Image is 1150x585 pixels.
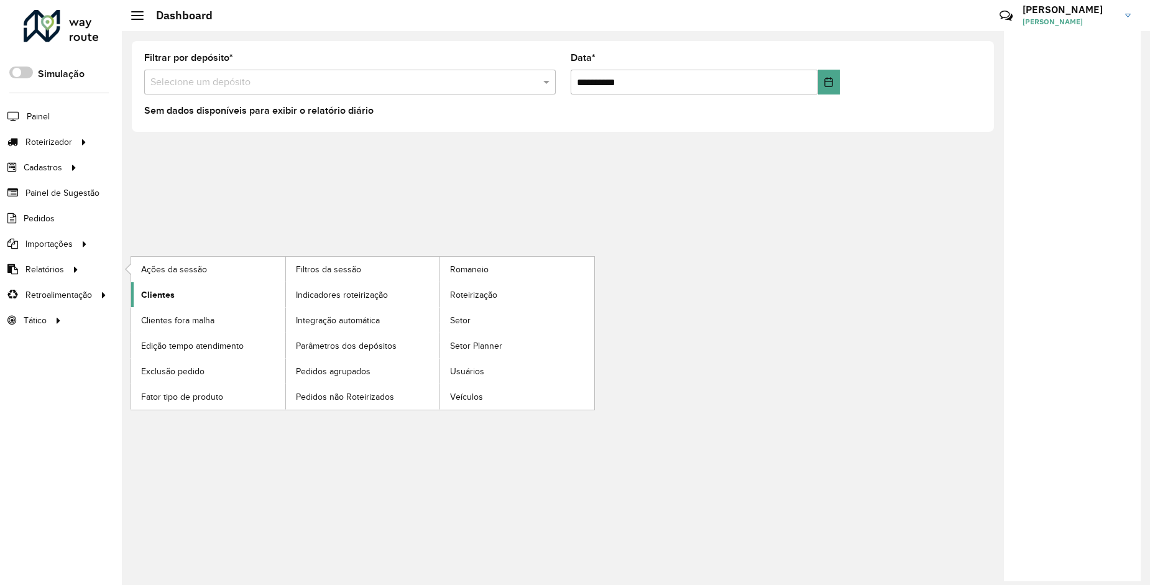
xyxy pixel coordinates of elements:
[131,257,285,282] a: Ações da sessão
[440,333,594,358] a: Setor Planner
[440,384,594,409] a: Veículos
[141,288,175,302] span: Clientes
[24,212,55,225] span: Pedidos
[141,263,207,276] span: Ações da sessão
[440,282,594,307] a: Roteirização
[25,237,73,251] span: Importações
[144,9,213,22] h2: Dashboard
[450,288,497,302] span: Roteirização
[818,70,840,94] button: Choose Date
[450,314,471,327] span: Setor
[440,308,594,333] a: Setor
[141,390,223,403] span: Fator tipo de produto
[296,390,394,403] span: Pedidos não Roteirizados
[144,103,374,118] label: Sem dados disponíveis para exibir o relatório diário
[131,384,285,409] a: Fator tipo de produto
[296,288,388,302] span: Indicadores roteirização
[1023,16,1116,27] span: [PERSON_NAME]
[450,390,483,403] span: Veículos
[25,187,99,200] span: Painel de Sugestão
[286,333,440,358] a: Parâmetros dos depósitos
[141,365,205,378] span: Exclusão pedido
[131,282,285,307] a: Clientes
[296,263,361,276] span: Filtros da sessão
[38,67,85,81] label: Simulação
[571,50,596,65] label: Data
[296,314,380,327] span: Integração automática
[286,308,440,333] a: Integração automática
[993,2,1019,29] a: Contato Rápido
[440,359,594,384] a: Usuários
[450,263,489,276] span: Romaneio
[286,384,440,409] a: Pedidos não Roteirizados
[25,263,64,276] span: Relatórios
[286,257,440,282] a: Filtros da sessão
[24,314,47,327] span: Tático
[141,339,244,352] span: Edição tempo atendimento
[286,282,440,307] a: Indicadores roteirização
[296,339,397,352] span: Parâmetros dos depósitos
[286,359,440,384] a: Pedidos agrupados
[1023,4,1116,16] h3: [PERSON_NAME]
[27,110,50,123] span: Painel
[131,359,285,384] a: Exclusão pedido
[141,314,214,327] span: Clientes fora malha
[450,339,502,352] span: Setor Planner
[144,50,233,65] label: Filtrar por depósito
[450,365,484,378] span: Usuários
[131,308,285,333] a: Clientes fora malha
[296,365,370,378] span: Pedidos agrupados
[24,161,62,174] span: Cadastros
[25,136,72,149] span: Roteirizador
[440,257,594,282] a: Romaneio
[25,288,92,302] span: Retroalimentação
[131,333,285,358] a: Edição tempo atendimento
